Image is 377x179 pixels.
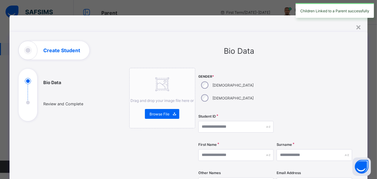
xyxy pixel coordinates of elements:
label: Email Address [277,171,301,175]
span: Drag and drop your image file here or [130,98,194,103]
span: Bio Data [224,46,255,56]
label: [DEMOGRAPHIC_DATA] [213,96,254,100]
div: Drag and drop your image file here orBrowse File [129,68,195,128]
label: [DEMOGRAPHIC_DATA] [213,83,254,88]
label: Surname [277,142,292,147]
label: Other Names [198,171,221,175]
button: Open asap [352,158,371,176]
div: Children Linked to a Parent successfully [296,3,374,18]
span: Gender [198,75,274,79]
span: Browse File [150,112,169,116]
label: Student ID [198,114,216,119]
div: × [356,21,361,32]
label: First Name [198,142,217,147]
h1: Create Student [43,48,80,53]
